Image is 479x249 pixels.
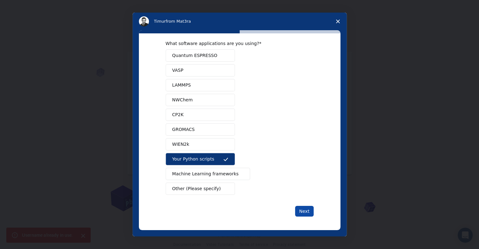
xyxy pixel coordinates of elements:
span: Machine Learning frameworks [172,171,239,177]
span: Support [13,4,35,10]
button: Machine Learning frameworks [166,168,250,180]
button: Your Python scripts [166,153,235,165]
button: GROMACS [166,123,235,136]
button: WIEN2k [166,138,235,150]
span: Timur [154,19,166,24]
button: Quantum ESPRESSO [166,49,235,62]
span: Quantum ESPRESSO [172,52,217,59]
span: from Mat3ra [166,19,191,24]
div: What software applications are you using? [166,41,304,46]
span: NWChem [172,97,193,103]
span: CP2K [172,111,184,118]
span: Close survey [329,13,347,30]
span: LAMMPS [172,82,191,88]
img: Profile image for Timur [139,16,149,26]
span: Other (Please specify) [172,185,221,192]
span: Your Python scripts [172,156,214,162]
button: Other (Please specify) [166,183,235,195]
span: WIEN2k [172,141,189,148]
span: VASP [172,67,184,74]
button: CP2K [166,109,235,121]
button: LAMMPS [166,79,235,91]
button: Next [295,206,314,217]
button: NWChem [166,94,235,106]
button: VASP [166,64,235,76]
span: GROMACS [172,126,195,133]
